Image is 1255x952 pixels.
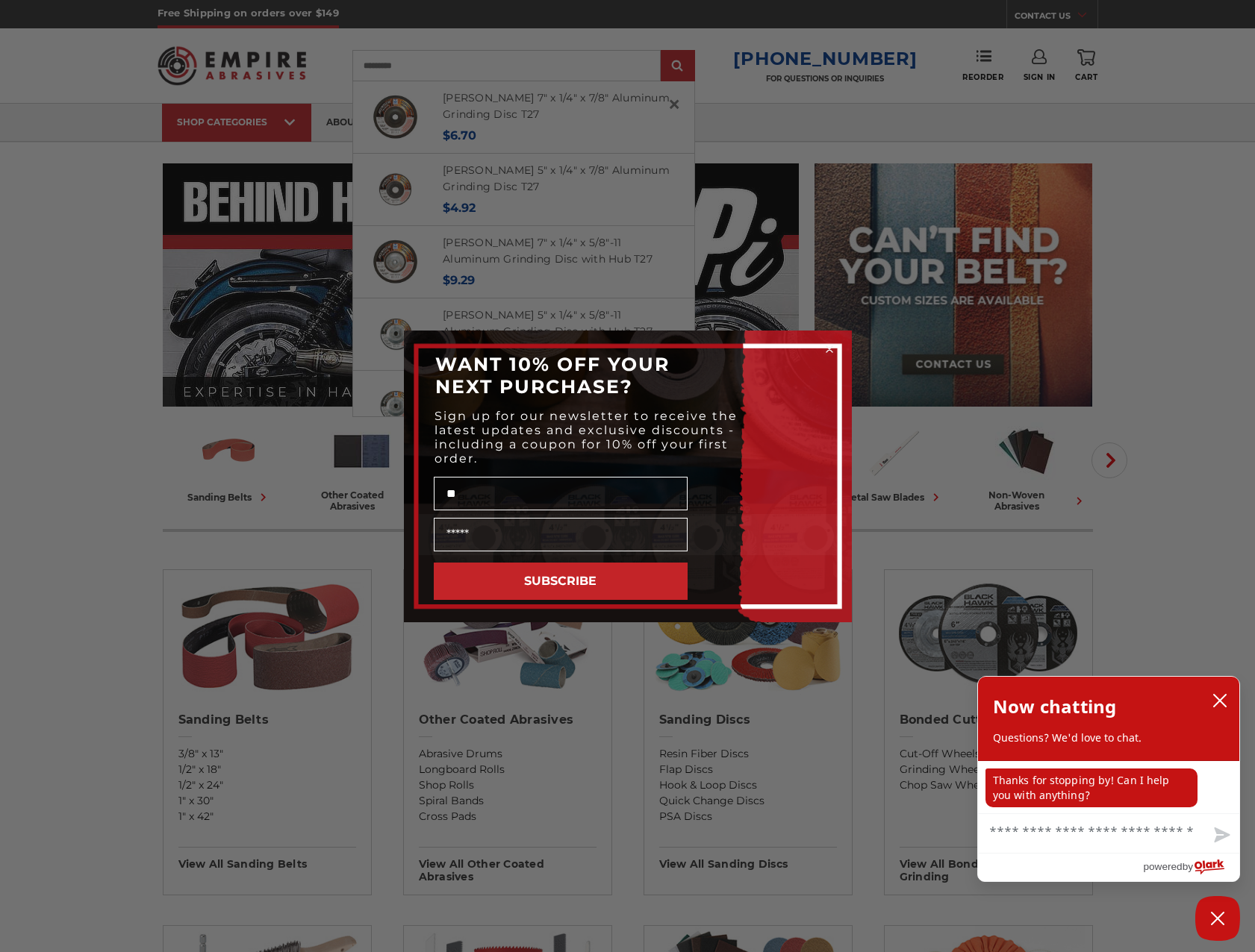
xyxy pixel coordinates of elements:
button: Close dialog [822,342,837,357]
a: Powered by Olark [1143,854,1239,881]
div: chat [978,761,1239,813]
span: Sign up for our newsletter to receive the latest updates and exclusive discounts - including a co... [435,409,738,466]
button: SUBSCRIBE [434,563,688,600]
div: olark chatbox [977,676,1240,882]
span: powered [1143,857,1182,876]
p: Questions? We'd love to chat. [993,730,1224,745]
input: Email [434,518,688,551]
span: by [1183,857,1193,876]
span: WANT 10% OFF YOUR NEXT PURCHASE? [435,353,670,398]
button: Send message [1202,818,1239,853]
h2: Now chatting [993,692,1116,721]
button: Close Chatbox [1195,896,1240,941]
button: close chatbox [1208,689,1232,712]
p: Thanks for stopping by! Can I help you with anything? [985,768,1198,807]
